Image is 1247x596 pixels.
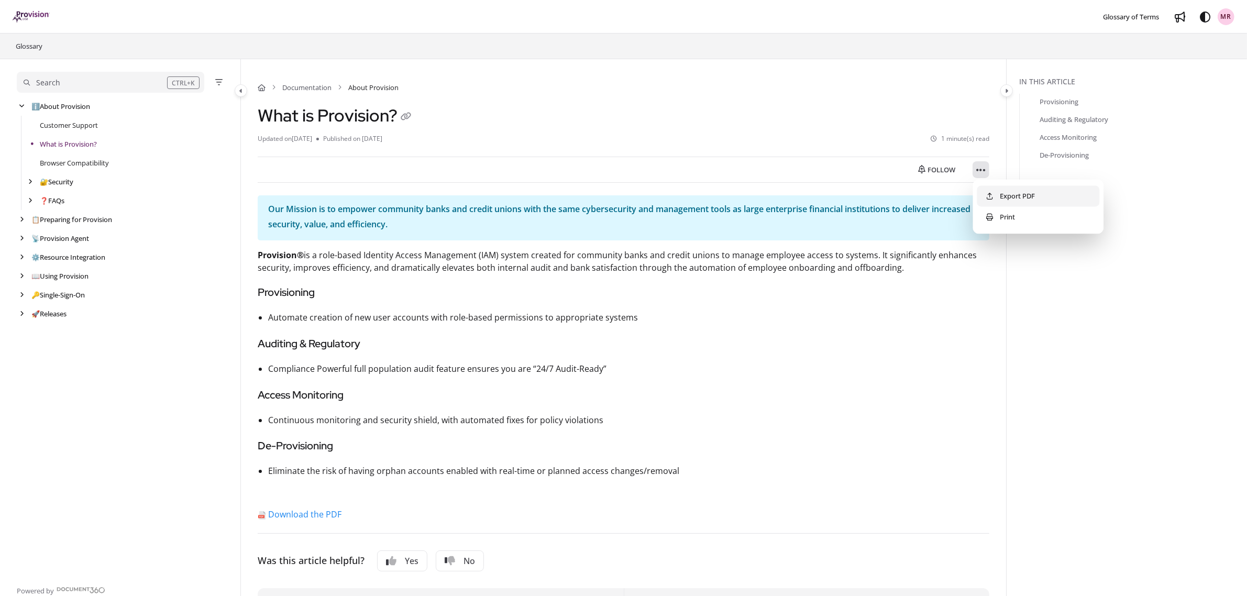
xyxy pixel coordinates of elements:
img: pdf.png [258,511,266,520]
span: ℹ️ [31,102,40,111]
li: Updated on [DATE] [258,134,316,144]
span: 📖 [31,271,40,281]
strong: Provision® [258,249,304,261]
a: Home [258,82,266,93]
a: Releases [31,308,67,319]
a: What is Provision? [40,139,97,149]
button: MR [1218,8,1234,25]
span: About Provision [348,82,399,93]
a: Browser Compatibility [40,158,109,168]
a: Download the PDF [268,509,341,520]
a: Using Provision [31,271,89,281]
button: Yes [377,550,427,571]
button: Filter [213,76,225,89]
div: CTRL+K [167,76,200,89]
img: Document360 [57,587,105,593]
a: Preparing for Provision [31,214,112,225]
a: FAQs [40,195,64,206]
a: De-Provisioning [1040,150,1089,160]
div: arrow [17,102,27,112]
div: arrow [17,215,27,225]
button: Search [17,72,204,93]
div: Was this article helpful? [258,554,365,568]
a: Auditing & Regulatory [1040,114,1108,125]
button: Article more options [973,161,989,178]
div: Search [36,77,60,89]
h1: What is Provision? [258,105,414,126]
a: Glossary [15,40,43,52]
h4: Access Monitoring [258,387,989,404]
a: Project logo [13,11,50,23]
img: brand logo [13,11,50,23]
h4: De-Provisioning [258,438,989,455]
span: Glossary of Terms [1103,12,1159,21]
a: Resource Integration [31,252,105,262]
a: Whats new [1172,8,1188,25]
span: MR [1221,12,1232,22]
a: Customer Support [40,120,98,130]
button: No [436,550,484,571]
a: Access Monitoring [1040,132,1097,142]
li: Automate creation of new user accounts with role-based permissions to appropriate systems [268,310,989,325]
h4: Auditing & Regulatory [258,336,989,353]
div: Our Mission is to empower community banks and credit unions with the same cybersecurity and manag... [268,202,979,235]
li: Eliminate the risk of having orphan accounts enabled with real-time or planned access changes/rem... [268,463,989,479]
button: Copy link of What is Provision? [398,109,414,126]
a: About Provision [31,101,90,112]
span: 🚀 [31,309,40,318]
div: arrow [25,196,36,206]
button: Print [977,207,1100,228]
span: 🔑 [31,290,40,300]
div: In this article [1019,76,1243,87]
button: Follow [909,161,964,178]
li: Continuous monitoring and security shield, with automated fixes for policy violations [268,413,989,428]
a: Documentation [282,82,332,93]
li: Published on [DATE] [316,134,382,144]
li: Compliance Powerful full population audit feature ensures you are “24/7 Audit-Ready” [268,361,989,377]
div: arrow [17,309,27,319]
div: arrow [17,290,27,300]
span: 📡 [31,234,40,243]
div: arrow [17,252,27,262]
span: 🔐 [40,177,48,186]
p: is a role-based Identity Access Management (IAM) system created for community banks and credit un... [258,249,989,274]
h4: Provisioning [258,284,989,302]
span: ⚙️ [31,252,40,262]
span: Powered by [17,586,54,596]
div: arrow [17,271,27,281]
a: Provisioning [1040,96,1078,107]
a: Provision Agent [31,233,89,244]
span: ❓ [40,196,48,205]
div: arrow [25,177,36,187]
button: Category toggle [1000,84,1013,97]
button: Category toggle [235,84,247,97]
div: arrow [17,234,27,244]
button: Export PDF [977,186,1100,207]
span: 📋 [31,215,40,224]
li: 1 minute(s) read [931,134,989,144]
a: Powered by Document360 - opens in a new tab [17,583,105,596]
a: Security [40,176,73,187]
button: Theme options [1197,8,1213,25]
a: Single-Sign-On [31,290,85,300]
